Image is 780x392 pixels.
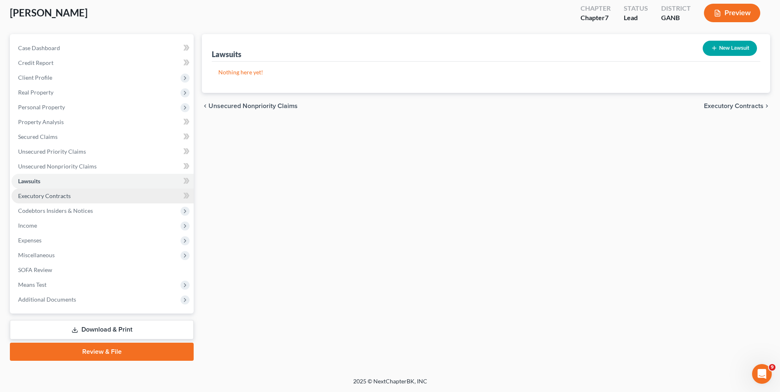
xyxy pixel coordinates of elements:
[12,159,194,174] a: Unsecured Nonpriority Claims
[10,7,88,18] span: [PERSON_NAME]
[5,3,21,19] button: go back
[18,207,93,214] span: Codebtors Insiders & Notices
[12,55,194,70] a: Credit Report
[212,49,241,59] div: Lawsuits
[605,14,609,21] span: 7
[18,296,76,303] span: Additional Documents
[18,222,37,229] span: Income
[18,266,52,273] span: SOFA Review
[18,237,42,244] span: Expenses
[661,13,691,23] div: GANB
[202,103,298,109] button: chevron_left Unsecured Nonpriority Claims
[18,59,53,66] span: Credit Report
[661,4,691,13] div: District
[752,364,772,384] iframe: Intercom live chat
[704,103,770,109] button: Executory Contracts chevron_right
[25,93,33,101] img: Profile image for Lindsey
[12,144,194,159] a: Unsecured Priority Claims
[208,103,298,109] span: Unsecured Nonpriority Claims
[26,140,60,146] b: Homepage
[39,269,46,276] button: Upload attachment
[13,269,19,276] button: Emoji picker
[7,68,20,81] img: Profile image for Operator
[22,204,112,219] span: How to duplicate, archive, sort, filter, export and more with…
[704,103,764,109] span: Executory Contracts
[12,174,194,189] a: Lawsuits
[13,233,83,238] div: [PERSON_NAME] • 14m ago
[18,74,52,81] span: Client Profile
[18,163,97,170] span: Unsecured Nonpriority Claims
[18,148,86,155] span: Unsecured Priority Claims
[624,13,648,23] div: Lead
[769,364,775,371] span: 9
[10,320,194,339] a: Download & Print
[25,65,157,85] a: More in the Help Center
[7,92,158,111] div: Lindsey says…
[51,148,95,154] b: Recent Cases
[40,4,93,10] h1: [PERSON_NAME]
[93,247,158,265] div: thanks. It worked.
[156,377,625,392] div: 2025 © NextChapterBK, INC
[12,115,194,129] a: Property Analysis
[23,5,37,18] img: Profile image for Lindsey
[703,41,757,56] button: New Lawsuit
[25,12,157,34] div: Amendments
[10,343,194,361] a: Review & File
[581,13,611,23] div: Chapter
[18,133,58,140] span: Secured Claims
[74,164,104,171] b: Duplicate
[141,266,154,279] button: Send a message…
[25,34,157,65] div: Archiving, Unarchiving and Deleting Cases
[22,195,120,203] div: All Cases View
[18,104,65,111] span: Personal Property
[12,263,194,277] a: SOFA Review
[18,178,40,184] span: Lawsuits
[202,103,208,109] i: chevron_left
[40,10,56,18] p: Active
[704,4,760,22] button: Preview
[35,94,81,100] b: [PERSON_NAME]
[34,42,122,57] strong: Archiving, Unarchiving and Deleting Cases
[18,192,71,199] span: Executory Contracts
[57,71,134,78] span: More in the Help Center
[12,41,194,55] a: Case Dashboard
[7,111,135,232] div: Hi [PERSON_NAME]! You can duplicate that case and refile it as a new case. To duplicate a case, g...
[7,252,157,266] textarea: Message…
[129,3,144,19] button: Home
[18,118,64,125] span: Property Analysis
[7,247,158,265] div: Mike says…
[13,115,128,188] div: Hi [PERSON_NAME]! You can duplicate that case and refile it as a new case. To duplicate a case, g...
[764,103,770,109] i: chevron_right
[14,188,128,227] div: All Cases ViewHow to duplicate, archive, sort, filter, export and more with…
[18,44,60,51] span: Case Dashboard
[18,89,53,96] span: Real Property
[12,189,194,203] a: Executory Contracts
[18,251,55,258] span: Miscellaneous
[52,269,59,276] button: Start recording
[34,20,76,26] strong: Amendments
[624,4,648,13] div: Status
[26,269,32,276] button: Gif picker
[12,129,194,144] a: Secured Claims
[218,68,754,76] p: Nothing here yet!
[581,4,611,13] div: Chapter
[144,3,159,18] div: Close
[7,111,158,247] div: Lindsey says…
[18,281,46,288] span: Means Test
[35,93,140,101] div: joined the conversation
